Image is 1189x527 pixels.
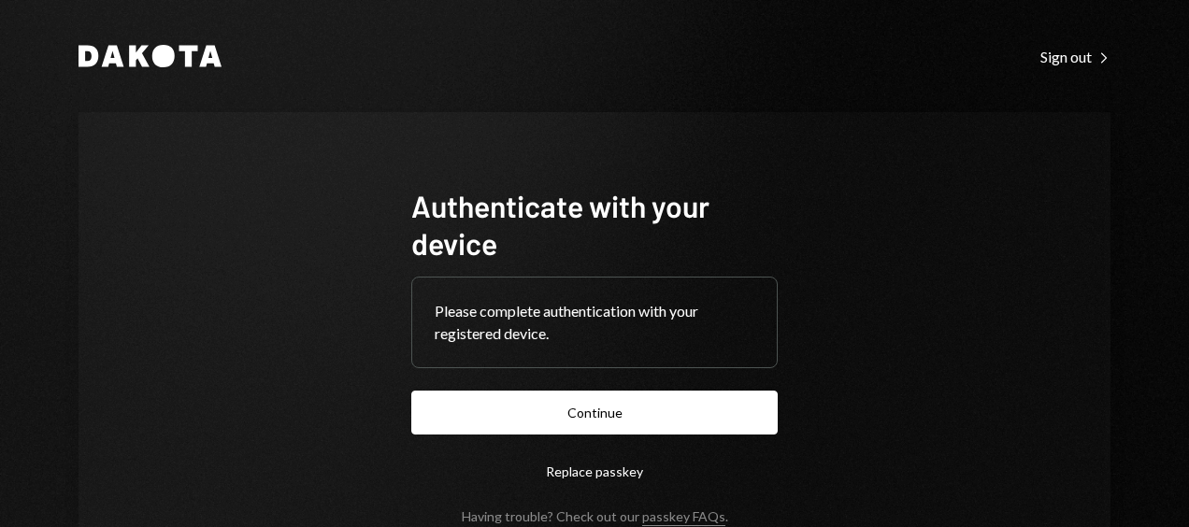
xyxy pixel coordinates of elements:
[411,391,778,434] button: Continue
[1040,48,1110,66] div: Sign out
[1040,46,1110,66] a: Sign out
[411,449,778,493] button: Replace passkey
[462,508,728,524] div: Having trouble? Check out our .
[435,300,754,345] div: Please complete authentication with your registered device.
[642,508,725,526] a: passkey FAQs
[411,187,778,262] h1: Authenticate with your device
